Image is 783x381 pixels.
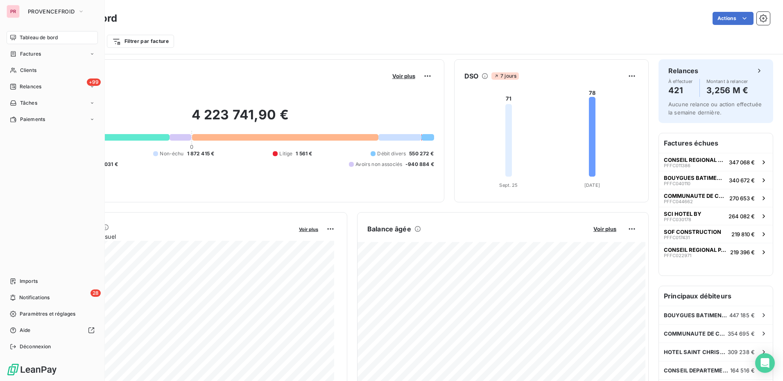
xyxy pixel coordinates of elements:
[409,150,434,157] span: 550 272 €
[87,78,101,86] span: +99
[19,294,50,301] span: Notifications
[91,289,101,297] span: 28
[499,182,518,188] tspan: Sept. 25
[728,330,755,337] span: 354 695 €
[729,195,755,202] span: 270 653 €
[664,235,690,240] span: PFFC017431
[7,324,98,337] a: Aide
[491,72,519,80] span: 7 jours
[706,84,748,97] h4: 3,256 M €
[367,224,411,234] h6: Balance âgée
[664,217,691,222] span: PFFC030178
[664,349,728,355] span: HOTEL SAINT CHRISTOPHE - SAS ACT TROIS
[190,143,193,150] span: 0
[464,71,478,81] h6: DSO
[160,150,183,157] span: Non-échu
[659,153,773,171] button: CONSEIL REGIONAL PACAPFFC011386347 068 €
[7,5,20,18] div: PR
[664,229,721,235] span: SOF CONSTRUCTION
[28,8,75,15] span: PROVENCEFROID
[664,181,690,186] span: PFFC040110
[20,327,31,334] span: Aide
[755,353,775,373] div: Open Intercom Messenger
[668,84,693,97] h4: 421
[46,232,293,241] span: Chiffre d'affaires mensuel
[713,12,754,25] button: Actions
[20,116,45,123] span: Paiements
[107,35,174,48] button: Filtrer par facture
[664,175,726,181] span: BOUYGUES BATIMENT SUD EST
[729,177,755,184] span: 340 672 €
[664,163,690,168] span: PFFC011386
[706,79,748,84] span: Montant à relancer
[584,182,600,188] tspan: [DATE]
[659,207,773,225] button: SCI HOTEL BYPFFC030178264 082 €
[20,310,75,318] span: Paramètres et réglages
[659,189,773,207] button: COMMUNAUTE DE COMMUNES DE [GEOGRAPHIC_DATA]PFFC044662270 653 €
[664,367,730,374] span: CONSEIL DEPARTEMENTAL DES BOUCHES D
[729,213,755,220] span: 264 082 €
[728,349,755,355] span: 309 238 €
[20,99,37,107] span: Tâches
[355,161,402,168] span: Avoirs non associés
[591,225,619,233] button: Voir plus
[664,253,691,258] span: PFFC022971
[20,83,41,90] span: Relances
[664,157,726,163] span: CONSEIL REGIONAL PACA
[668,79,693,84] span: À effectuer
[20,278,38,285] span: Imports
[730,249,755,255] span: 219 396 €
[20,34,58,41] span: Tableau de bord
[296,150,312,157] span: 1 561 €
[377,150,406,157] span: Débit divers
[187,150,215,157] span: 1 872 415 €
[664,247,727,253] span: CONSEIL REGIONAL PACA
[659,243,773,261] button: CONSEIL REGIONAL PACAPFFC022971219 396 €
[392,73,415,79] span: Voir plus
[20,50,41,58] span: Factures
[7,363,57,376] img: Logo LeanPay
[659,133,773,153] h6: Factures échues
[593,226,616,232] span: Voir plus
[668,66,698,76] h6: Relances
[729,312,755,318] span: 447 185 €
[664,193,726,199] span: COMMUNAUTE DE COMMUNES DE [GEOGRAPHIC_DATA]
[20,67,36,74] span: Clients
[729,159,755,166] span: 347 068 €
[279,150,292,157] span: Litige
[664,199,693,204] span: PFFC044662
[668,101,762,116] span: Aucune relance ou action effectuée la semaine dernière.
[405,161,434,168] span: -940 884 €
[659,286,773,306] h6: Principaux débiteurs
[731,231,755,238] span: 219 810 €
[296,225,321,233] button: Voir plus
[390,72,418,80] button: Voir plus
[659,225,773,243] button: SOF CONSTRUCTIONPFFC017431219 810 €
[46,107,434,131] h2: 4 223 741,90 €
[664,330,728,337] span: COMMUNAUTE DE COMMUNES DE [GEOGRAPHIC_DATA]
[299,226,318,232] span: Voir plus
[20,343,51,350] span: Déconnexion
[659,171,773,189] button: BOUYGUES BATIMENT SUD ESTPFFC040110340 672 €
[664,211,702,217] span: SCI HOTEL BY
[730,367,755,374] span: 164 516 €
[664,312,729,318] span: BOUYGUES BATIMENT SUD EST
